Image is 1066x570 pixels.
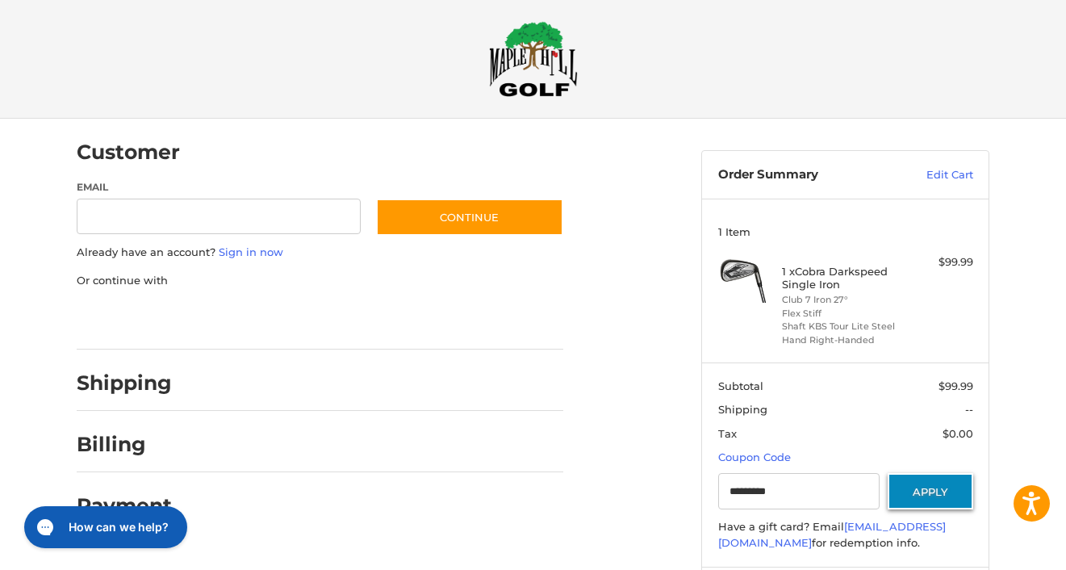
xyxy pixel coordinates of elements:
li: Hand Right-Handed [782,333,905,347]
iframe: Google Customer Reviews [933,526,1066,570]
iframe: PayPal-venmo [345,304,466,333]
iframe: Gorgias live chat messenger [16,501,192,554]
span: -- [965,403,973,416]
a: Edit Cart [892,167,973,183]
li: Shaft KBS Tour Lite Steel [782,320,905,333]
h2: Billing [77,432,171,457]
input: Gift Certificate or Coupon Code [718,473,880,509]
div: Have a gift card? Email for redemption info. [718,519,973,551]
span: Tax [718,427,737,440]
span: $0.00 [943,427,973,440]
h3: 1 Item [718,225,973,238]
span: $99.99 [938,379,973,392]
a: Sign in now [219,245,283,258]
h2: Payment [77,493,172,518]
button: Continue [376,199,563,236]
a: [EMAIL_ADDRESS][DOMAIN_NAME] [718,520,946,549]
li: Club 7 Iron 27° [782,293,905,307]
img: Maple Hill Golf [489,21,578,97]
span: Subtotal [718,379,763,392]
h2: Customer [77,140,180,165]
div: $99.99 [909,254,973,270]
button: Apply [888,473,973,509]
li: Flex Stiff [782,307,905,321]
a: Coupon Code [718,451,791,463]
h4: 1 x Cobra Darkspeed Single Iron [782,265,905,291]
h3: Order Summary [718,167,892,183]
label: Email [77,180,361,195]
iframe: PayPal-paypal [72,304,193,333]
iframe: PayPal-paylater [208,304,329,333]
h2: Shipping [77,371,172,396]
p: Already have an account? [77,245,563,261]
p: Or continue with [77,273,563,289]
span: Shipping [718,403,767,416]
